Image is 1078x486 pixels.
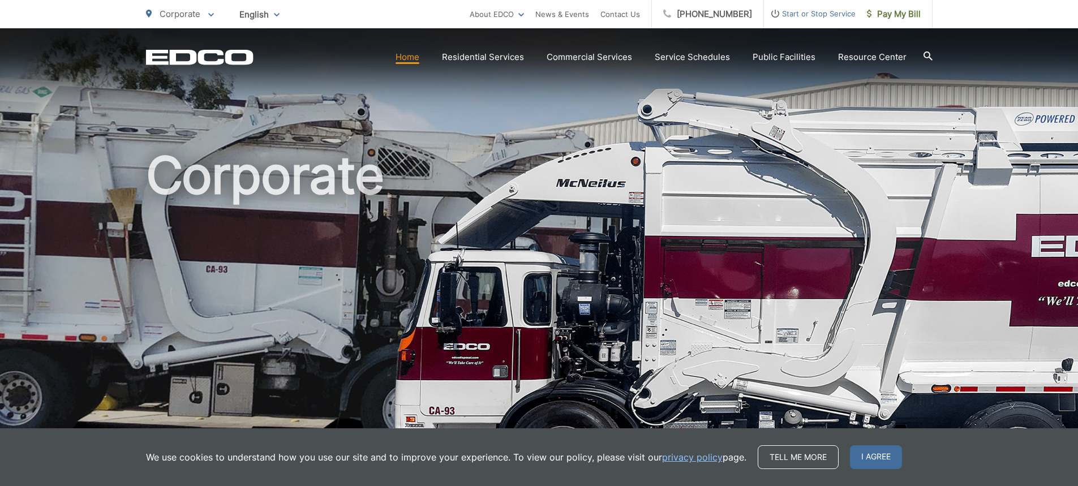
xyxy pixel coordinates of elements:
[547,50,632,64] a: Commercial Services
[850,445,902,469] span: I agree
[655,50,730,64] a: Service Schedules
[231,5,288,24] span: English
[758,445,839,469] a: Tell me more
[600,7,640,21] a: Contact Us
[662,450,723,464] a: privacy policy
[838,50,907,64] a: Resource Center
[867,7,921,21] span: Pay My Bill
[442,50,524,64] a: Residential Services
[146,450,746,464] p: We use cookies to understand how you use our site and to improve your experience. To view our pol...
[146,49,254,65] a: EDCD logo. Return to the homepage.
[470,7,524,21] a: About EDCO
[535,7,589,21] a: News & Events
[396,50,419,64] a: Home
[753,50,815,64] a: Public Facilities
[160,8,200,19] span: Corporate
